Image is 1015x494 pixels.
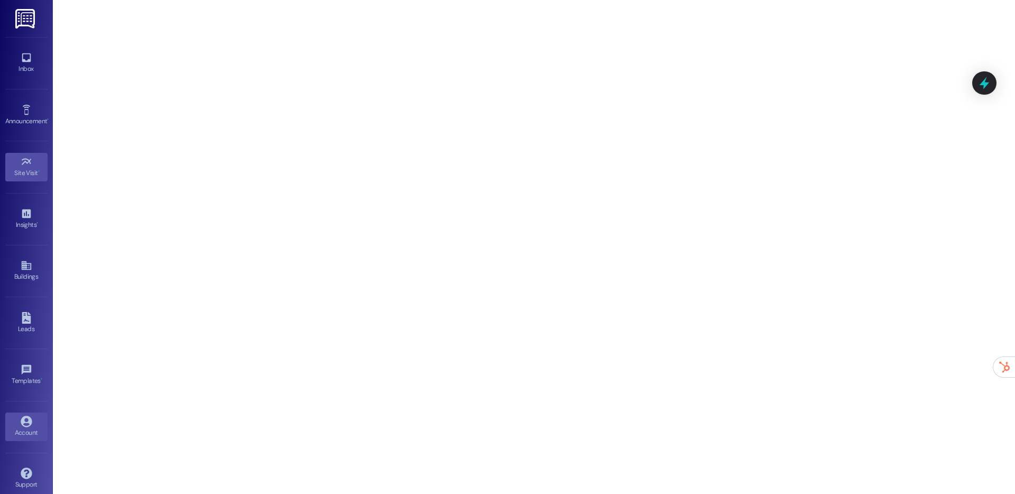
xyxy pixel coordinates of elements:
[38,168,40,175] span: •
[5,309,48,337] a: Leads
[47,116,49,123] span: •
[41,376,42,383] span: •
[5,205,48,233] a: Insights •
[5,464,48,493] a: Support
[5,413,48,441] a: Account
[5,49,48,77] a: Inbox
[5,153,48,181] a: Site Visit •
[5,361,48,389] a: Templates •
[36,219,38,227] span: •
[5,257,48,285] a: Buildings
[15,9,37,29] img: ResiDesk Logo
